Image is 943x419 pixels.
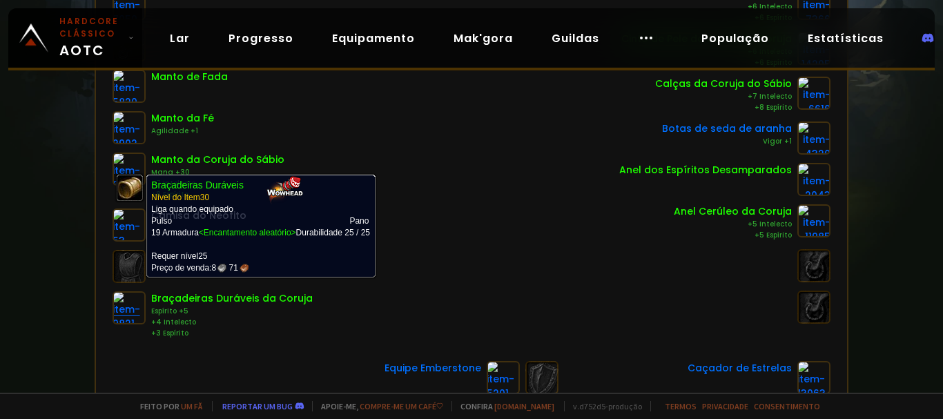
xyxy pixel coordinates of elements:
img: item-5820 [113,70,146,103]
a: Progresso [217,24,304,52]
font: Equipamento [332,30,415,46]
a: Guildas [541,24,610,52]
font: Durabilidade 25 / 25 [296,228,370,237]
font: Progresso [229,30,293,46]
a: Privacidade [702,401,748,411]
font: Manto de Fada [151,70,228,84]
font: Vigor +1 [763,136,792,146]
a: Mak'gora [443,24,524,52]
img: item-11985 [797,204,830,237]
font: ​​Nível do Item [151,193,200,202]
img: item-13063 [797,361,830,394]
font: v. [573,401,579,411]
font: Confira [460,401,493,411]
a: Estatísticas [797,24,895,52]
font: Manto da Coruja do Sábio [151,153,284,166]
font: Preço de venda: [151,263,211,273]
font: +6 Intelecto [748,1,792,12]
font: Liga quando equipado [151,204,233,214]
img: item-53 [113,208,146,242]
font: Pulso [151,216,172,226]
font: Apoie-me, [321,401,358,411]
img: item-2043 [797,163,830,196]
font: Estatísticas [808,30,884,46]
a: um fã [181,401,202,411]
a: Equipamento [321,24,426,52]
font: 25 [198,251,207,261]
font: Mana +30 [151,167,190,177]
img: item-6610 [113,153,146,186]
a: Termos [665,401,697,411]
font: Requer nível [151,251,198,261]
font: +4 Intelecto [151,317,196,327]
font: Mak'gora [454,30,513,46]
a: Hardcore clássicoAOTC [8,8,142,68]
img: item-9821 [113,291,146,324]
img: item-6616 [797,77,830,110]
img: item-5201 [487,361,520,394]
font: Hardcore clássico [59,15,119,39]
font: Guildas [552,30,599,46]
a: compre-me um café [360,401,443,411]
font: Feito por [140,401,179,411]
font: Botas de seda de aranha [662,121,792,135]
font: Calças da Coruja do Sábio [655,77,792,90]
font: Espírito +5 [151,306,188,316]
font: 19 Armadura [151,228,199,237]
font: <Encantamento aleatório> [199,228,296,237]
font: Agilidade +1 [151,126,198,136]
font: compre-me um café [360,401,436,411]
font: População [701,30,769,46]
font: Anel dos Espíritos Desamparados [619,163,792,177]
font: +8 Espírito [755,102,792,113]
a: Consentimento [754,401,820,411]
font: produção [608,401,642,411]
a: Reportar um bug [222,401,293,411]
font: Lar [170,30,190,46]
font: +5 Intelecto [748,219,792,229]
font: Pano [349,216,369,226]
font: +5 Espírito [755,230,792,240]
font: Anel Cerúleo da Coruja [674,204,792,218]
font: +3 Espírito [151,328,188,338]
img: item-2902 [113,111,146,144]
font: 30 [200,193,209,202]
a: População [690,24,780,52]
font: Braçadeiras Duráveis [151,179,244,191]
font: 71 [229,263,238,273]
font: - [605,401,608,411]
font: 8 [212,263,217,273]
font: Manto da Fé [151,111,214,125]
font: Braçadeiras Duráveis ​​da Coruja [151,291,313,305]
font: AOTC [59,41,105,60]
font: Equipe Emberstone [385,361,481,375]
font: Caçador de Estrelas [688,361,792,375]
a: Lar [159,24,201,52]
font: +7 Intelecto [748,91,792,101]
img: item-4320 [797,121,830,155]
a: [DOMAIN_NAME] [494,401,554,411]
font: d752d5 [579,401,605,411]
